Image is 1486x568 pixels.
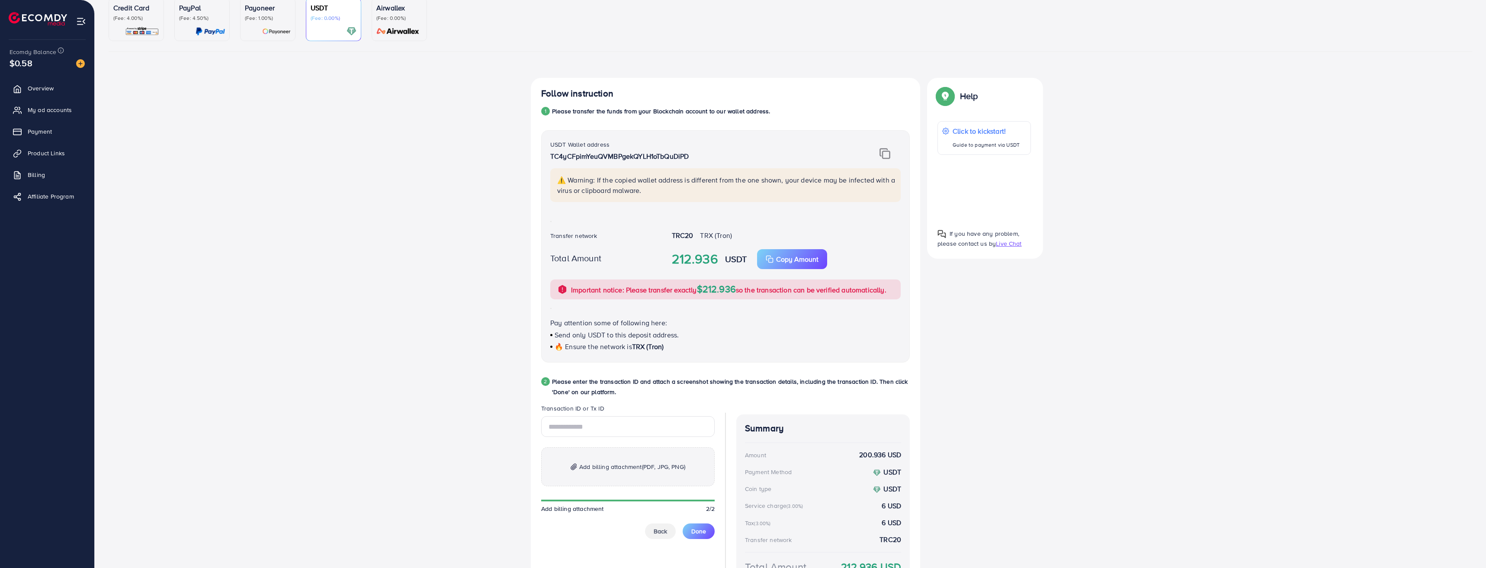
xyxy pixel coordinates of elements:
[859,450,901,460] strong: 200.936 USD
[28,170,45,179] span: Billing
[125,26,159,36] img: card
[6,80,88,97] a: Overview
[541,504,604,513] span: Add billing attachment
[879,535,901,545] strong: TRC20
[113,3,159,13] p: Credit Card
[28,149,65,157] span: Product Links
[28,127,52,136] span: Payment
[725,253,747,265] strong: USDT
[376,15,422,22] p: (Fee: 0.00%)
[691,527,706,536] span: Done
[996,239,1021,248] span: Live Chat
[10,48,56,56] span: Ecomdy Balance
[550,318,901,328] p: Pay attention some of following here:
[76,59,85,68] img: image
[550,330,901,340] p: Send only USDT to this deposit address.
[541,107,550,116] div: 1
[550,231,597,240] label: Transfer network
[557,284,568,295] img: alert
[541,88,613,99] h4: Follow instruction
[882,518,901,528] strong: 6 USD
[552,106,770,116] p: Please transfer the funds from your Blockchain account to our wallet address.
[882,501,901,511] strong: 6 USD
[552,376,910,397] p: Please enter the transaction ID and attach a screenshot showing the transaction details, includin...
[883,467,901,477] strong: USDT
[557,175,895,196] p: ⚠️ Warning: If the copied wallet address is different from the one shown, your device may be infe...
[6,144,88,162] a: Product Links
[683,523,715,539] button: Done
[776,254,818,264] p: Copy Amount
[550,151,840,161] p: TC4yCFpimYeuQVMBPgekQYLH1oTbQuDiPD
[28,192,74,201] span: Affiliate Program
[347,26,356,36] img: card
[672,250,718,269] strong: 212.936
[550,252,601,264] label: Total Amount
[245,3,291,13] p: Payoneer
[1449,529,1480,562] iframe: Chat
[953,126,1020,136] p: Click to kickstart!
[311,3,356,13] p: USDT
[706,504,715,513] span: 2/2
[76,16,86,26] img: menu
[745,519,773,527] div: Tax
[786,503,803,510] small: (3.00%)
[550,140,610,149] label: USDT Wallet address
[632,342,664,351] span: TRX (Tron)
[374,26,422,36] img: card
[10,57,32,69] span: $0.58
[571,284,886,295] p: Important notice: Please transfer exactly so the transaction can be verified automatically.
[745,451,766,459] div: Amount
[757,249,827,269] button: Copy Amount
[6,166,88,183] a: Billing
[311,15,356,22] p: (Fee: 0.00%)
[196,26,225,36] img: card
[937,230,946,238] img: Popup guide
[9,12,67,26] img: logo
[541,404,715,416] legend: Transaction ID or Tx ID
[541,377,550,386] div: 2
[953,140,1020,150] p: Guide to payment via USDT
[937,88,953,104] img: Popup guide
[6,101,88,119] a: My ad accounts
[579,462,685,472] span: Add billing attachment
[28,84,54,93] span: Overview
[645,523,676,539] button: Back
[555,342,632,351] span: 🔥 Ensure the network is
[745,468,792,476] div: Payment Method
[937,229,1019,248] span: If you have any problem, please contact us by
[642,462,685,471] span: (PDF, JPG, PNG)
[873,486,881,494] img: coin
[179,3,225,13] p: PayPal
[873,469,881,477] img: coin
[262,26,291,36] img: card
[6,123,88,140] a: Payment
[745,485,771,493] div: Coin type
[654,527,667,536] span: Back
[245,15,291,22] p: (Fee: 1.00%)
[883,484,901,494] strong: USDT
[700,231,732,240] span: TRX (Tron)
[697,282,736,295] span: $212.936
[745,501,806,510] div: Service charge
[754,520,770,527] small: (3.00%)
[376,3,422,13] p: Airwallex
[745,536,792,544] div: Transfer network
[571,463,577,471] img: img
[113,15,159,22] p: (Fee: 4.00%)
[879,148,890,159] img: img
[28,106,72,114] span: My ad accounts
[6,188,88,205] a: Affiliate Program
[672,231,693,240] strong: TRC20
[179,15,225,22] p: (Fee: 4.50%)
[960,91,978,101] p: Help
[745,423,901,434] h4: Summary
